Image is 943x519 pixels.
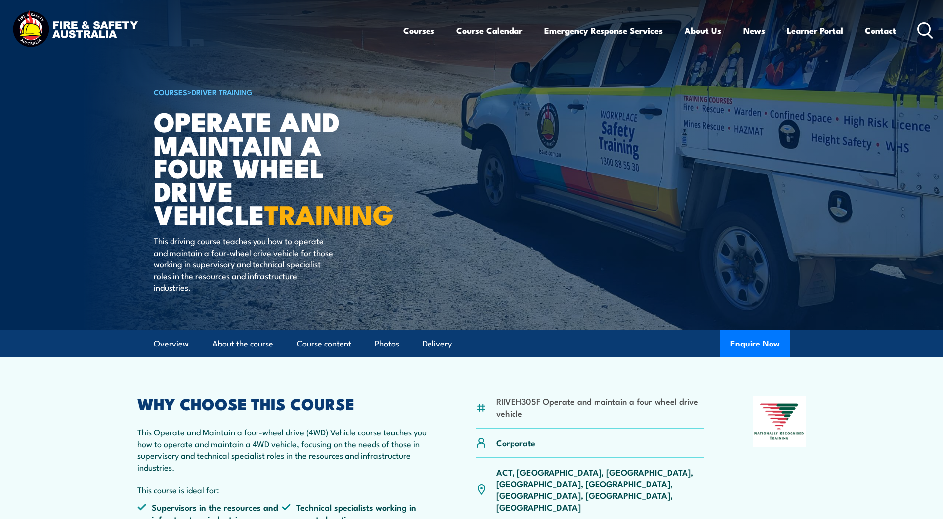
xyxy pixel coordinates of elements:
a: COURSES [154,86,187,97]
button: Enquire Now [720,330,790,357]
a: Contact [865,17,896,44]
a: Learner Portal [787,17,843,44]
a: Driver Training [192,86,253,97]
p: Corporate [496,437,535,448]
a: Delivery [423,331,452,357]
a: News [743,17,765,44]
a: Photos [375,331,399,357]
strong: TRAINING [264,193,394,234]
p: ACT, [GEOGRAPHIC_DATA], [GEOGRAPHIC_DATA], [GEOGRAPHIC_DATA], [GEOGRAPHIC_DATA], [GEOGRAPHIC_DATA... [496,466,704,513]
a: Emergency Response Services [544,17,663,44]
li: RIIVEH305F Operate and maintain a four wheel drive vehicle [496,395,704,419]
a: About the course [212,331,273,357]
a: About Us [685,17,721,44]
h2: WHY CHOOSE THIS COURSE [137,396,428,410]
a: Course content [297,331,351,357]
img: Nationally Recognised Training logo. [753,396,806,447]
a: Courses [403,17,434,44]
h6: > [154,86,399,98]
a: Overview [154,331,189,357]
p: This Operate and Maintain a four-wheel drive (4WD) Vehicle course teaches you how to operate and ... [137,426,428,473]
a: Course Calendar [456,17,522,44]
p: This course is ideal for: [137,484,428,495]
h1: Operate and Maintain a Four Wheel Drive Vehicle [154,109,399,226]
p: This driving course teaches you how to operate and maintain a four-wheel drive vehicle for those ... [154,235,335,293]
